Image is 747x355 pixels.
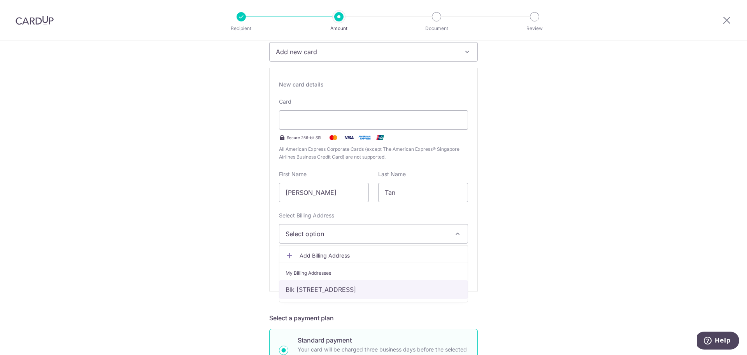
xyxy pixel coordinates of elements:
p: Amount [310,25,368,32]
img: .alt.unionpay [372,133,388,142]
img: Mastercard [326,133,341,142]
span: My Billing Addresses [286,269,331,277]
ul: Add new card [279,245,468,302]
p: Recipient [212,25,270,32]
label: Last Name [378,170,406,178]
img: Visa [341,133,357,142]
button: Select option [279,224,468,244]
input: Cardholder First Name [279,183,369,202]
span: Add Billing Address [300,252,461,260]
label: Card [279,98,291,106]
input: Cardholder Last Name [378,183,468,202]
label: Select Billing Address [279,212,334,219]
a: Add Billing Address [279,249,468,263]
iframe: Opens a widget where you can find more information [697,332,739,351]
p: Document [408,25,465,32]
span: Add new card [276,47,457,57]
img: .alt.amex [357,133,372,142]
p: Standard payment [298,336,468,345]
div: New card details [279,81,468,88]
a: Blk [STREET_ADDRESS] [279,280,468,299]
button: Add new card [269,42,478,62]
label: First Name [279,170,307,178]
span: Secure 256-bit SSL [287,134,323,141]
p: Review [506,25,563,32]
img: CardUp [16,16,54,25]
iframe: Secure card payment input frame [286,115,461,125]
span: Select option [286,229,447,238]
h5: Select a payment plan [269,313,478,323]
span: All American Express Corporate Cards (except The American Express® Singapore Airlines Business Cr... [279,145,468,161]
